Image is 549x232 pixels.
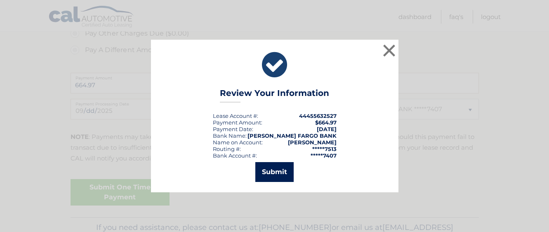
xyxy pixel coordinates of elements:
[213,126,253,132] div: :
[381,42,398,59] button: ×
[220,88,329,103] h3: Review Your Information
[247,132,337,139] strong: [PERSON_NAME] FARGO BANK
[213,112,258,119] div: Lease Account #:
[317,126,337,132] span: [DATE]
[213,146,241,152] div: Routing #:
[213,139,263,146] div: Name on Account:
[213,132,247,139] div: Bank Name:
[213,126,252,132] span: Payment Date
[213,119,262,126] div: Payment Amount:
[213,152,257,159] div: Bank Account #:
[288,139,337,146] strong: [PERSON_NAME]
[255,162,294,182] button: Submit
[315,119,337,126] span: $664.97
[299,112,337,119] strong: 44455632527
